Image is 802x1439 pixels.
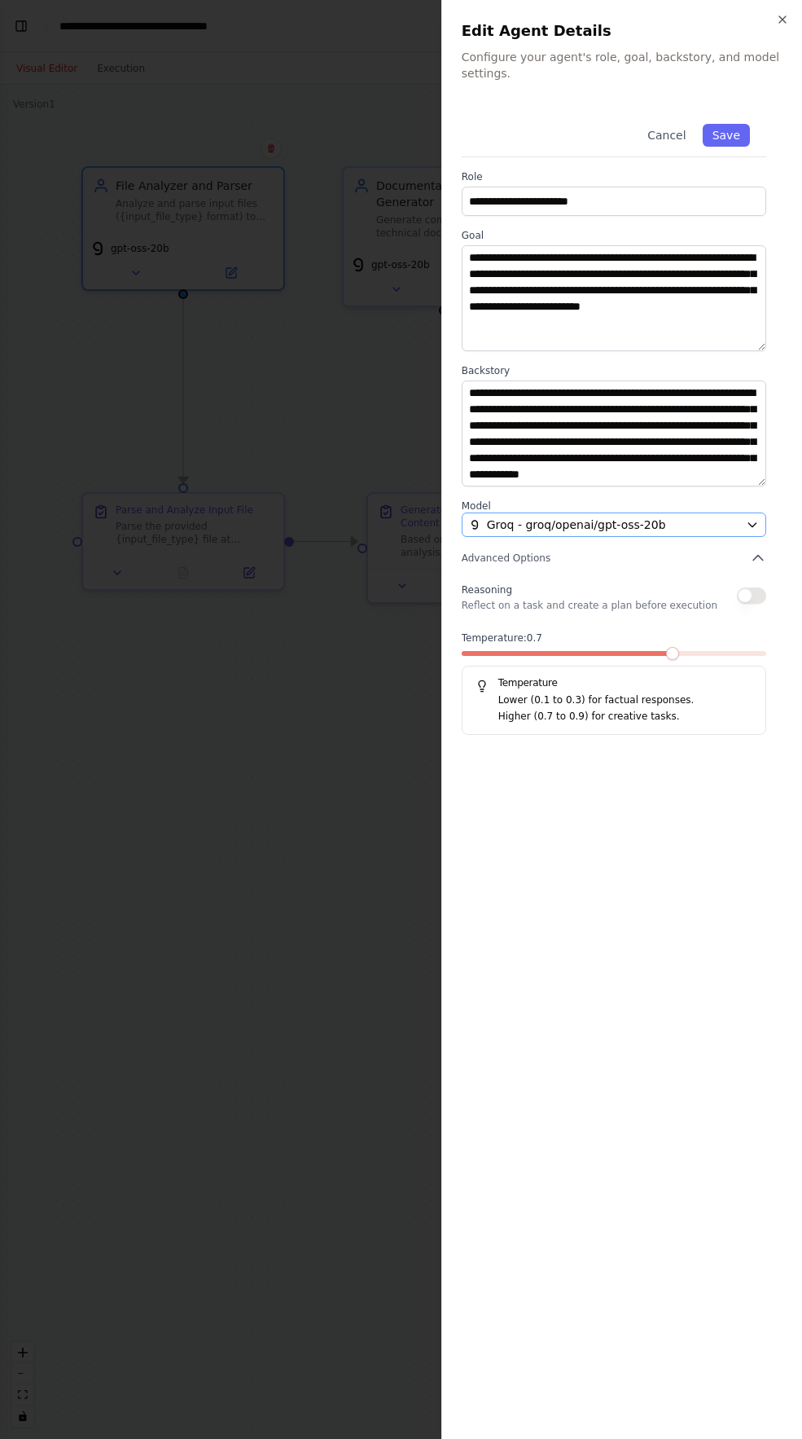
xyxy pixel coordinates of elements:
[638,124,695,147] button: Cancel
[462,364,766,377] label: Backstory
[487,517,666,533] span: Groq - groq/openai/gpt-oss-20b
[498,693,752,709] p: Lower (0.1 to 0.3) for factual responses.
[462,552,550,565] span: Advanced Options
[462,49,782,81] p: Configure your agent's role, goal, backstory, and model settings.
[476,676,752,689] h5: Temperature
[462,550,766,566] button: Advanced Options
[462,513,766,537] button: Groq - groq/openai/gpt-oss-20b
[462,170,766,183] label: Role
[462,584,512,596] span: Reasoning
[462,229,766,242] label: Goal
[462,599,717,612] p: Reflect on a task and create a plan before execution
[498,709,752,725] p: Higher (0.7 to 0.9) for creative tasks.
[462,631,542,645] span: Temperature: 0.7
[462,499,766,513] label: Model
[703,124,750,147] button: Save
[462,20,782,42] h2: Edit Agent Details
